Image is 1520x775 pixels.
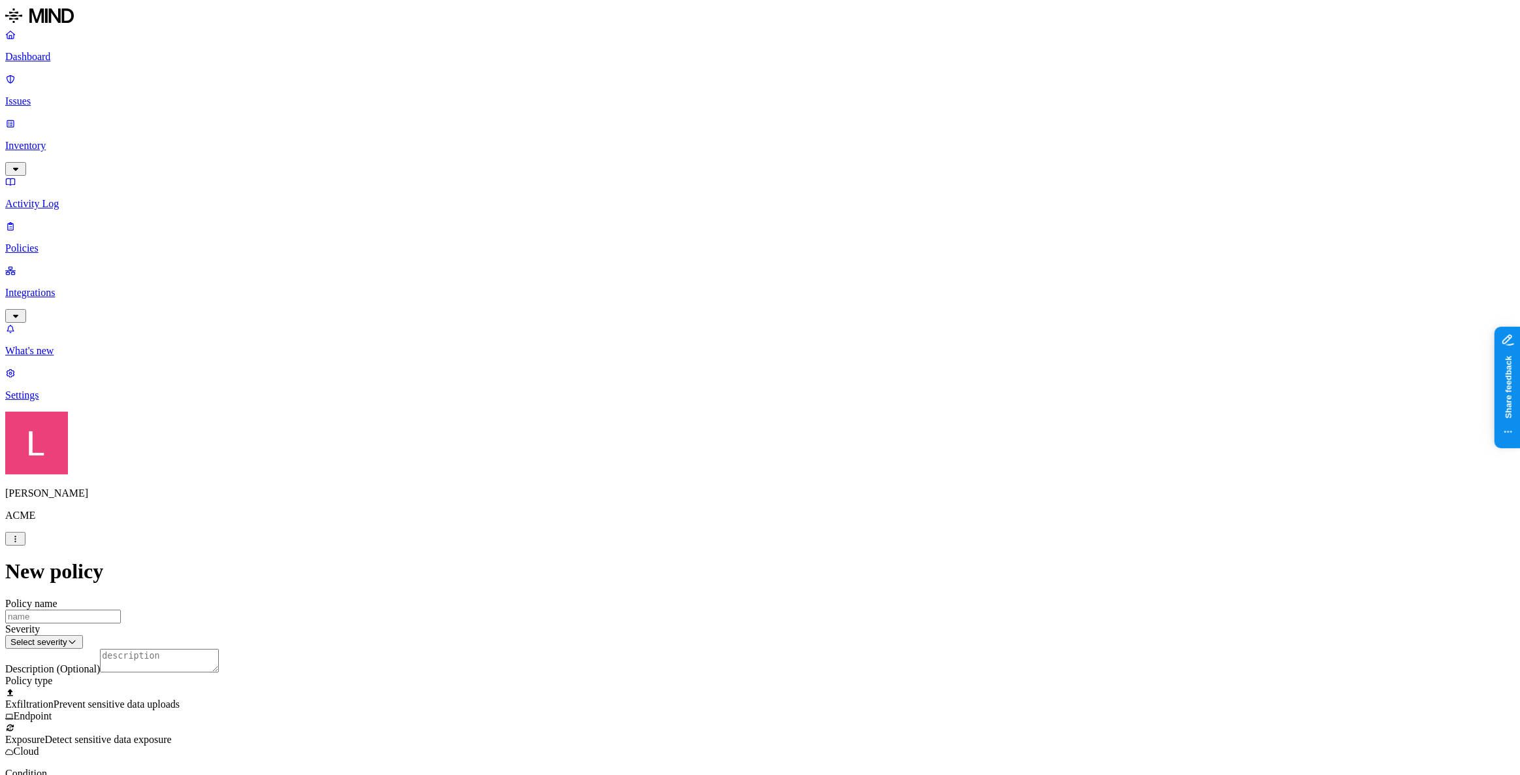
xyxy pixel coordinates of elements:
[5,95,1515,107] p: Issues
[5,242,1515,254] p: Policies
[5,287,1515,299] p: Integrations
[5,176,1515,210] a: Activity Log
[5,710,1515,722] div: Endpoint
[54,699,180,710] span: Prevent sensitive data uploads
[5,29,1515,63] a: Dashboard
[5,559,1515,584] h1: New policy
[5,663,100,674] label: Description (Optional)
[5,610,121,623] input: name
[44,734,171,745] span: Detect sensitive data exposure
[5,73,1515,107] a: Issues
[5,118,1515,174] a: Inventory
[5,198,1515,210] p: Activity Log
[5,598,57,609] label: Policy name
[5,265,1515,321] a: Integrations
[5,140,1515,152] p: Inventory
[5,367,1515,401] a: Settings
[5,675,52,686] label: Policy type
[5,51,1515,63] p: Dashboard
[5,389,1515,401] p: Settings
[5,345,1515,357] p: What's new
[5,220,1515,254] a: Policies
[5,5,74,26] img: MIND
[5,734,44,745] span: Exposure
[5,623,40,635] label: Severity
[5,5,1515,29] a: MIND
[5,746,1515,757] div: Cloud
[5,323,1515,357] a: What's new
[5,412,68,474] img: Landen Brown
[5,699,54,710] span: Exfiltration
[5,510,1515,521] p: ACME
